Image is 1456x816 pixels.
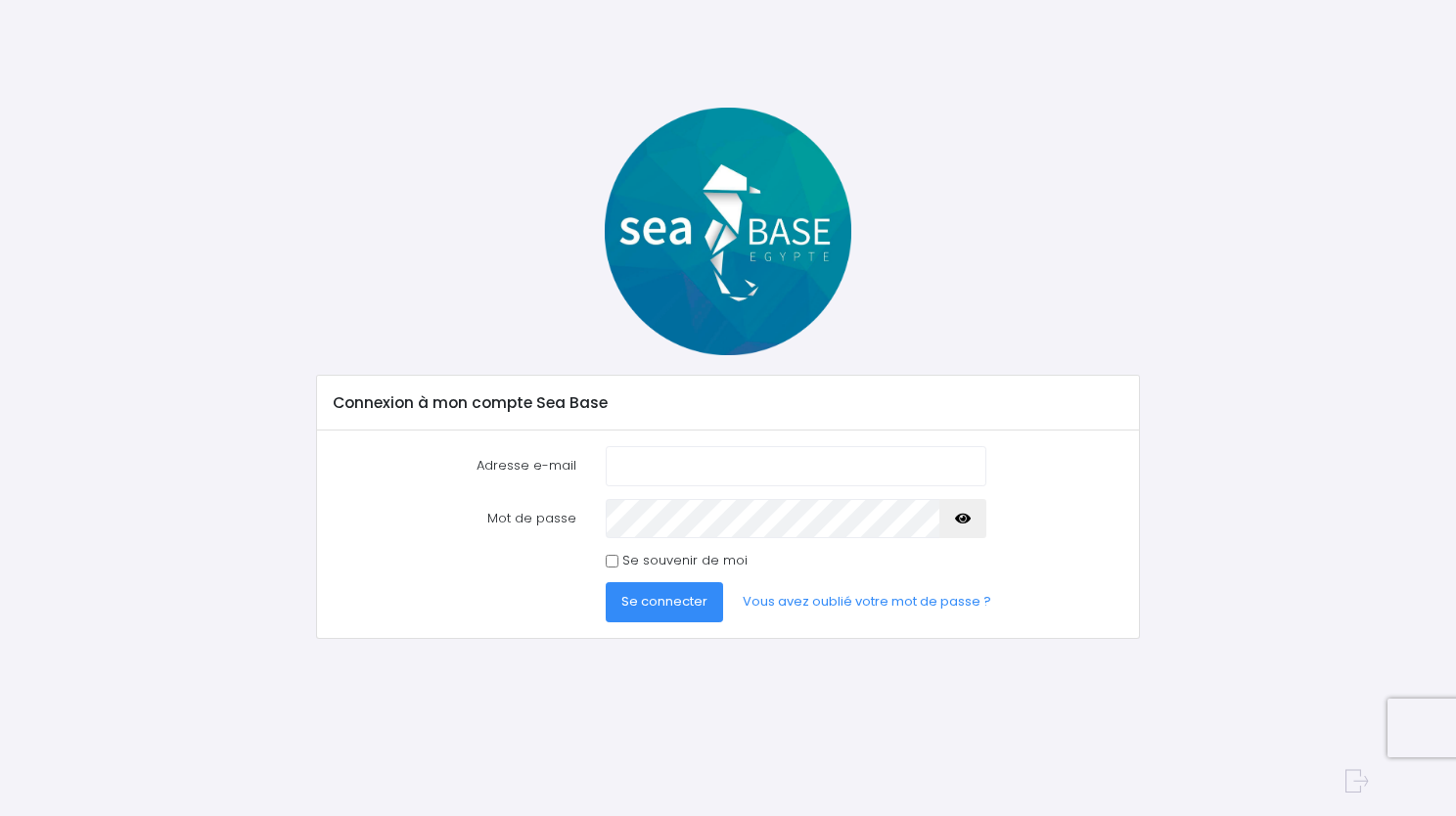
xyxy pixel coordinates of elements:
[318,446,591,485] label: Adresse e-mail
[318,499,591,538] label: Mot de passe
[317,376,1139,431] div: Connexion à mon compte Sea Base
[727,582,1007,621] a: Vous avez oublié votre mot de passe ?
[621,592,707,611] span: Se connecter
[606,582,723,621] button: Se connecter
[622,551,748,570] label: Se souvenir de moi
